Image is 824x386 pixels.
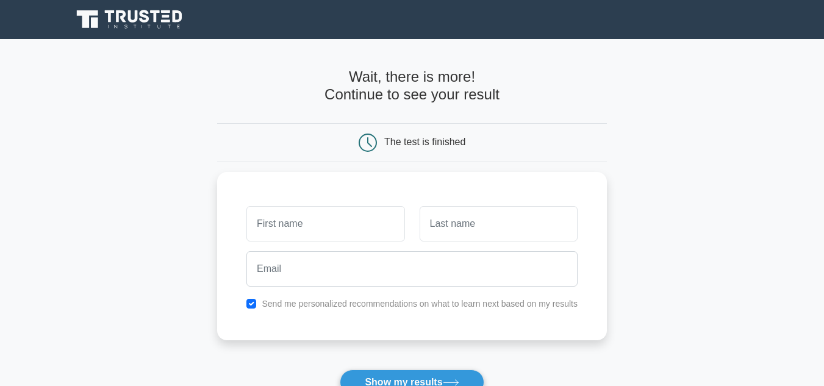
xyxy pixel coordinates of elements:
[262,299,578,309] label: Send me personalized recommendations on what to learn next based on my results
[420,206,578,241] input: Last name
[217,68,607,104] h4: Wait, there is more! Continue to see your result
[384,137,465,147] div: The test is finished
[246,206,404,241] input: First name
[246,251,578,287] input: Email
